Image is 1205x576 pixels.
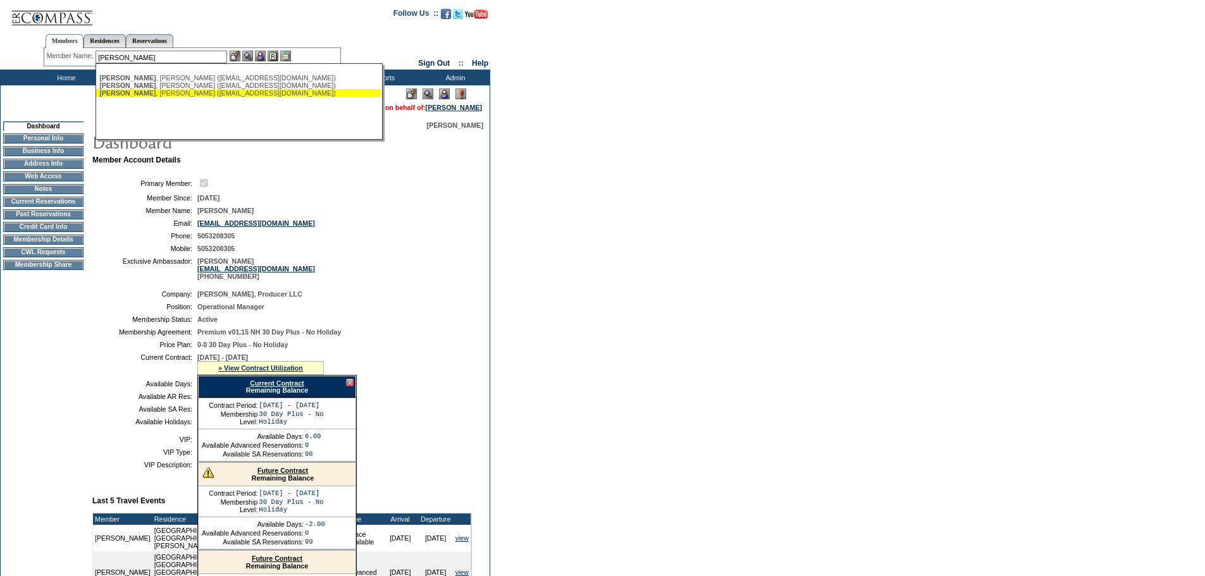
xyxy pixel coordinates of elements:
[92,156,181,164] b: Member Account Details
[197,353,248,361] span: [DATE] - [DATE]
[441,9,451,19] img: Become our fan on Facebook
[242,51,253,61] img: View
[202,410,257,426] td: Membership Level:
[197,265,315,273] a: [EMAIL_ADDRESS][DOMAIN_NAME]
[97,353,192,375] td: Current Contract:
[218,364,303,372] a: » View Contract Utilization
[202,441,304,449] td: Available Advanced Reservations:
[83,34,126,47] a: Residences
[97,219,192,227] td: Email:
[202,520,304,528] td: Available Days:
[202,529,304,537] td: Available Advanced Reservations:
[92,496,165,505] b: Last 5 Travel Events
[97,232,192,240] td: Phone:
[453,13,463,20] a: Follow us on Twitter
[202,432,304,440] td: Available Days:
[259,410,352,426] td: 30 Day Plus - No Holiday
[337,104,482,111] span: You are acting on behalf of:
[426,104,482,111] a: [PERSON_NAME]
[418,513,454,525] td: Departure
[257,467,308,474] a: Future Contract
[305,432,321,440] td: 6.00
[3,222,83,232] td: Credit Card Info
[383,525,418,551] td: [DATE]
[3,235,83,245] td: Membership Details
[305,441,321,449] td: 0
[99,89,378,97] div: , [PERSON_NAME] ([EMAIL_ADDRESS][DOMAIN_NAME])
[197,245,235,252] span: 5053208305
[305,538,325,546] td: 99
[97,207,192,214] td: Member Name:
[97,245,192,252] td: Mobile:
[455,89,466,99] img: Log Concern/Member Elevation
[202,401,257,409] td: Contract Period:
[406,89,417,99] img: Edit Mode
[202,498,257,513] td: Membership Level:
[97,316,192,323] td: Membership Status:
[97,380,192,388] td: Available Days:
[93,513,152,525] td: Member
[305,529,325,537] td: 0
[152,525,345,551] td: [GEOGRAPHIC_DATA], [US_STATE] - 71 [GEOGRAPHIC_DATA], [GEOGRAPHIC_DATA] [PERSON_NAME] 203
[92,129,345,154] img: pgTtlDashboard.gif
[97,194,192,202] td: Member Since:
[197,316,218,323] span: Active
[305,520,325,528] td: -2.00
[126,34,173,47] a: Reservations
[47,51,96,61] div: Member Name:
[99,89,156,97] span: [PERSON_NAME]
[259,401,352,409] td: [DATE] - [DATE]
[152,513,345,525] td: Residence
[197,303,264,310] span: Operational Manager
[3,247,83,257] td: CWL Requests
[97,177,192,189] td: Primary Member:
[305,450,321,458] td: 98
[255,51,266,61] img: Impersonate
[3,197,83,207] td: Current Reservations
[465,13,488,20] a: Subscribe to our YouTube Channel
[198,376,356,398] div: Remaining Balance
[383,513,418,525] td: Arrival
[3,133,83,144] td: Personal Info
[202,538,304,546] td: Available SA Reservations:
[97,418,192,426] td: Available Holidays:
[280,51,291,61] img: b_calculator.gif
[252,555,302,562] a: Future Contract
[268,51,278,61] img: Reservations
[197,290,302,298] span: [PERSON_NAME], Producer LLC
[97,290,192,298] td: Company:
[250,379,304,387] a: Current Contract
[259,498,352,513] td: 30 Day Plus - No Holiday
[202,450,304,458] td: Available SA Reservations:
[97,257,192,280] td: Exclusive Ambassador:
[418,59,450,68] a: Sign Out
[345,513,382,525] td: Type
[199,551,355,574] div: Remaining Balance
[393,8,438,23] td: Follow Us ::
[99,74,378,82] div: , [PERSON_NAME] ([EMAIL_ADDRESS][DOMAIN_NAME])
[97,303,192,310] td: Position:
[259,489,352,497] td: [DATE] - [DATE]
[3,146,83,156] td: Business Info
[3,209,83,219] td: Past Reservations
[28,70,101,85] td: Home
[97,448,192,456] td: VIP Type:
[417,70,490,85] td: Admin
[230,51,240,61] img: b_edit.gif
[46,34,84,48] a: Members
[202,467,214,478] img: There are insufficient days and/or tokens to cover this reservation
[97,328,192,336] td: Membership Agreement:
[3,260,83,270] td: Membership Share
[441,13,451,20] a: Become our fan on Facebook
[3,159,83,169] td: Address Info
[99,82,378,89] div: , [PERSON_NAME] ([EMAIL_ADDRESS][DOMAIN_NAME])
[197,232,235,240] span: 5053208305
[455,568,469,576] a: view
[3,184,83,194] td: Notes
[93,525,152,551] td: [PERSON_NAME]
[197,328,341,336] span: Premium v01.15 NH 30 Day Plus - No Holiday
[418,525,454,551] td: [DATE]
[3,171,83,181] td: Web Access
[99,74,156,82] span: [PERSON_NAME]
[439,89,450,99] img: Impersonate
